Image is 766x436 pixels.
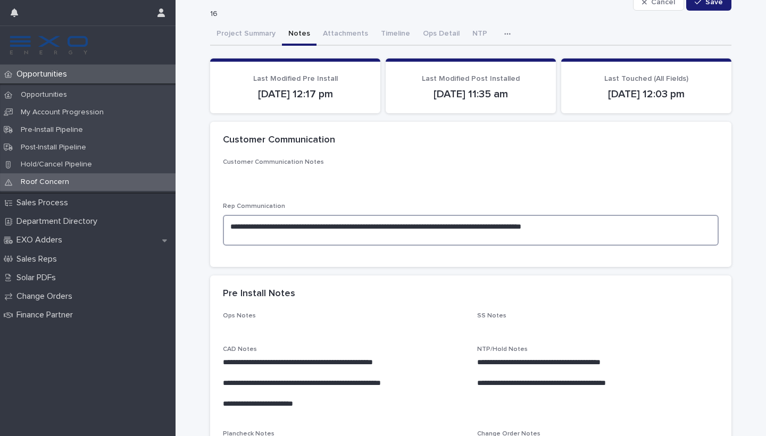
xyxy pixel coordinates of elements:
[477,346,528,353] span: NTP/Hold Notes
[12,90,76,99] p: Opportunities
[223,288,295,300] h2: Pre Install Notes
[374,23,417,46] button: Timeline
[253,75,338,82] span: Last Modified Pre Install
[477,313,506,319] span: SS Notes
[317,23,374,46] button: Attachments
[604,75,688,82] span: Last Touched (All Fields)
[12,273,64,283] p: Solar PDFs
[574,88,719,100] p: [DATE] 12:03 pm
[223,346,257,353] span: CAD Notes
[12,216,106,227] p: Department Directory
[223,88,368,100] p: [DATE] 12:17 pm
[12,143,95,152] p: Post-Install Pipeline
[12,198,77,208] p: Sales Process
[223,313,256,319] span: Ops Notes
[417,23,466,46] button: Ops Detail
[9,35,89,56] img: FKS5r6ZBThi8E5hshIGi
[12,178,78,187] p: Roof Concern
[12,125,91,135] p: Pre-Install Pipeline
[210,23,282,46] button: Project Summary
[12,69,76,79] p: Opportunities
[223,135,335,146] h2: Customer Communication
[210,10,625,19] p: 16
[12,291,81,301] p: Change Orders
[12,235,71,245] p: EXO Adders
[223,203,285,209] span: Rep Communication
[466,23,494,46] button: NTP
[12,108,112,117] p: My Account Progression
[398,88,543,100] p: [DATE] 11:35 am
[12,254,65,264] p: Sales Reps
[223,159,324,165] span: Customer Communication Notes
[12,160,101,169] p: Hold/Cancel Pipeline
[282,23,317,46] button: Notes
[422,75,520,82] span: Last Modified Post Installed
[12,310,81,320] p: Finance Partner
